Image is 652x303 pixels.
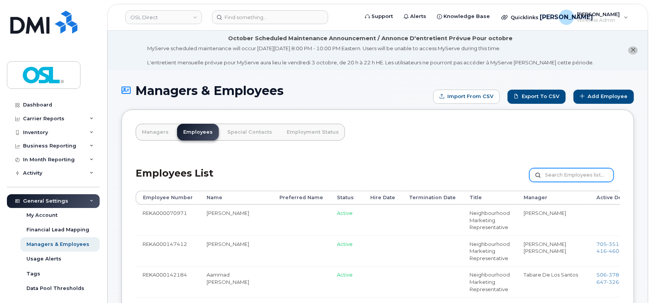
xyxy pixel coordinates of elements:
[337,272,353,278] span: Active
[607,241,619,247] span: 351
[619,272,635,278] span: 4681
[596,272,635,278] a: 5063784681
[136,191,200,205] th: Employee Number
[596,248,635,254] span: 416
[590,191,642,205] th: Active Devices
[607,279,619,285] span: 326
[596,241,635,247] a: 7053514236
[573,90,634,104] a: Add Employee
[517,191,590,205] th: Manager
[507,90,566,104] a: Export to CSV
[136,266,200,297] td: REKA000142184
[463,191,517,205] th: Title
[619,279,635,285] span: 9947
[628,46,638,54] button: close notification
[281,124,345,141] a: Employment Status
[330,191,363,205] th: Status
[524,210,583,217] li: [PERSON_NAME]
[607,272,619,278] span: 378
[337,210,353,216] span: Active
[228,34,513,43] div: October Scheduled Maintenance Announcement / Annonce D'entretient Prévue Pour octobre
[337,241,353,247] span: Active
[524,271,583,278] li: Tabare De Los Santos
[136,168,214,191] h2: Employees List
[363,191,402,205] th: Hire Date
[177,124,219,141] a: Employees
[200,205,273,236] td: [PERSON_NAME]
[433,90,500,104] form: Import from CSV
[122,84,429,97] h1: Managers & Employees
[607,248,619,254] span: 460
[200,191,273,205] th: Name
[463,205,517,236] td: Neighbourhood Marketing Representative
[200,266,273,297] td: Aammad [PERSON_NAME]
[136,205,200,236] td: REKA000070971
[463,236,517,267] td: Neighbourhood Marketing Representative
[402,191,463,205] th: Termination Date
[619,248,635,254] span: 5471
[273,191,330,205] th: Preferred Name
[524,247,583,255] li: [PERSON_NAME]
[200,236,273,267] td: [PERSON_NAME]
[596,279,635,285] a: 6473269947
[596,241,635,247] span: 705
[136,236,200,267] td: REKA000147412
[596,248,635,254] a: 4164605471
[463,266,517,297] td: Neighbourhood Marketing Representative
[596,279,635,285] span: 647
[524,241,583,248] li: [PERSON_NAME]
[221,124,278,141] a: Special Contacts
[596,272,635,278] span: 506
[619,241,635,247] span: 4236
[147,45,594,66] div: MyServe scheduled maintenance will occur [DATE][DATE] 8:00 PM - 10:00 PM Eastern. Users will be u...
[136,124,175,141] a: Managers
